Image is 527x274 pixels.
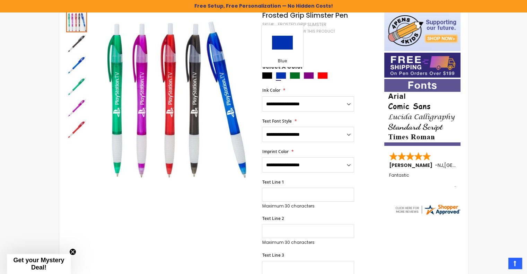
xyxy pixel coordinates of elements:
div: Get your Mystery Deal!Close teaser [7,254,71,274]
div: Green [290,72,300,79]
span: NJ [438,162,443,169]
p: Maximum 30 characters [262,203,354,209]
span: - , [435,162,495,169]
div: Black [262,72,272,79]
span: Imprint Color [262,149,288,154]
div: Frosted Grip Slimster Pen [66,32,88,54]
a: 4pens.com certificate URL [394,211,461,217]
strong: SKU [262,21,275,27]
img: Frosted Grip Slimster Pen [66,97,87,118]
img: 4pens 4 kids [384,11,460,51]
img: Frosted Grip Slimster Pen [66,119,87,140]
div: Purple [304,72,314,79]
img: Frosted Grip Slimster Pen [66,54,87,75]
a: Top [508,258,522,269]
div: Red [317,72,328,79]
div: Frosted Grip Slimster [278,22,326,27]
div: Frosted Grip Slimster Pen [66,118,87,140]
button: Close teaser [69,248,76,255]
img: Free shipping on orders over $199 [384,53,460,78]
img: Frosted Grip Slimster Pen [66,76,87,97]
div: Fantastic [389,173,456,188]
img: Frosted Grip Slimster Pen [94,21,253,179]
span: Get your Mystery Deal! [13,257,64,271]
span: [GEOGRAPHIC_DATA] [444,162,495,169]
img: font-personalization-examples [384,79,460,146]
span: Text Line 3 [262,252,284,258]
span: Select A Color [262,63,303,72]
span: Text Font Style [262,118,291,124]
span: Text Line 1 [262,179,284,185]
img: Frosted Grip Slimster Pen [66,33,87,54]
span: Frosted Grip Slimster Pen [262,10,348,20]
div: Blue [276,72,286,79]
span: Ink Color [262,87,280,93]
p: Maximum 30 characters [262,240,354,245]
span: [PERSON_NAME] [389,162,435,169]
img: 4pens.com widget logo [394,203,461,216]
span: Text Line 2 [262,215,284,221]
div: Blue [263,58,301,65]
div: Frosted Grip Slimster Pen [66,75,88,97]
div: Frosted Grip Slimster Pen [66,97,88,118]
div: Frosted Grip Slimster Pen [66,54,88,75]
